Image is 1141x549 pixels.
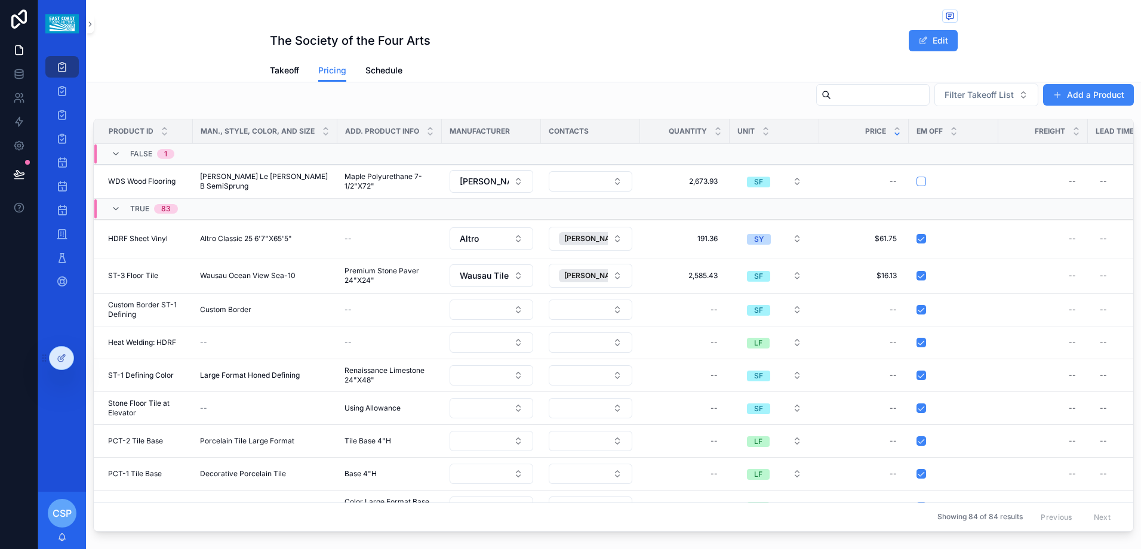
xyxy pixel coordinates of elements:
button: Select Button [549,332,632,353]
span: Custom Border ST-1 Defining [108,300,186,319]
div: -- [1069,305,1076,314]
button: Select Button [450,332,533,353]
button: Select Button [737,496,811,517]
span: Tile Base 4"H [345,436,391,446]
button: Select Button [737,265,811,286]
span: -- [345,338,352,347]
div: -- [711,371,718,380]
div: -- [1100,371,1107,380]
button: Select Button [737,397,811,419]
div: -- [1100,338,1107,347]
div: -- [711,436,718,446]
span: $16.13 [831,271,897,280]
span: [PERSON_NAME] Sportwood Ultrastar [460,175,509,187]
span: Product ID [109,127,153,136]
span: Man., Style, Color, and Size [201,127,315,136]
button: Select Button [450,496,533,517]
div: -- [890,338,897,347]
button: Select Button [549,398,632,418]
span: Stone Floor Tile at Elevator [108,399,186,418]
div: scrollable content [38,48,86,308]
span: TRUE [130,204,149,214]
div: LF [754,502,762,513]
div: -- [890,502,897,511]
div: SY [754,234,764,245]
div: -- [711,403,718,413]
div: -- [1100,305,1107,314]
div: -- [890,469,897,479]
span: Price [865,127,886,136]
div: LF [754,436,762,447]
span: Altro Classic 25 6'7"X65'5" [200,234,292,243]
button: Select Button [450,227,533,250]
button: Select Button [450,264,533,287]
span: [PERSON_NAME] [564,271,623,280]
span: HDRF Sheet Vinyl [108,234,168,243]
span: Using Allowance [345,403,401,413]
button: Select Button [737,332,811,353]
span: Freight [1035,127,1065,136]
div: -- [890,436,897,446]
div: -- [1069,338,1076,347]
div: -- [1100,177,1107,186]
div: -- [1100,502,1107,511]
span: Renaissance Limestone 24"X48" [345,366,435,385]
a: Takeoff [270,60,299,84]
div: -- [1069,177,1076,186]
div: LF [754,338,762,348]
span: Base 4"H [345,469,377,479]
span: Wausau Tile [460,270,509,282]
span: Unit [737,127,755,136]
div: -- [1069,371,1076,380]
div: -- [1100,234,1107,243]
button: Select Button [737,365,811,386]
div: -- [711,502,718,511]
span: Premium Stone Paver 24"X24" [345,266,435,285]
span: ST-1 Defining Color [108,371,174,380]
span: Quantity [669,127,707,136]
a: Schedule [365,60,402,84]
span: -- [345,305,352,314]
div: -- [1069,436,1076,446]
span: CSP [53,506,72,520]
button: Select Button [549,365,632,385]
div: -- [1100,271,1107,280]
div: -- [1100,436,1107,446]
button: Select Button [737,299,811,320]
h1: The Society of the Four Arts [270,32,430,49]
button: Select Button [450,365,533,385]
button: Select Button [737,171,811,192]
span: Showing 84 of 84 results [937,513,1023,522]
button: Select Button [450,170,533,193]
span: ST-3 Floor Tile [108,271,158,280]
span: [PERSON_NAME] [564,234,623,243]
span: FALSE [130,149,152,159]
div: -- [890,177,897,186]
span: 191.36 [652,234,718,243]
span: PCT-2 Tile Base [108,436,163,446]
button: Select Button [450,300,533,320]
button: Select Button [450,398,533,418]
button: Select Button [549,171,632,192]
span: Pricing [318,64,346,76]
button: Unselect 352 [559,269,641,282]
span: Em Off [917,127,943,136]
div: -- [1069,502,1076,511]
button: Add a Product [1043,84,1134,106]
div: -- [1069,403,1076,413]
div: -- [890,371,897,380]
img: App logo [45,14,78,33]
span: Terrazzo Cementitious Custom [200,502,306,511]
div: -- [890,403,897,413]
div: -- [711,305,718,314]
span: Decorative Porcelain Tile [200,469,286,479]
span: Schedule [365,64,402,76]
span: -- [345,234,352,243]
span: Large Format Honed Defining [200,371,300,380]
span: Heat Welding: HDRF [108,338,176,347]
span: $61.75 [831,234,897,243]
div: 83 [161,204,171,214]
span: Color Large Format Base 4"H [345,497,435,516]
span: Maple Polyurethane 7-1/2"X72" [345,172,435,191]
span: Manufacturer [450,127,510,136]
